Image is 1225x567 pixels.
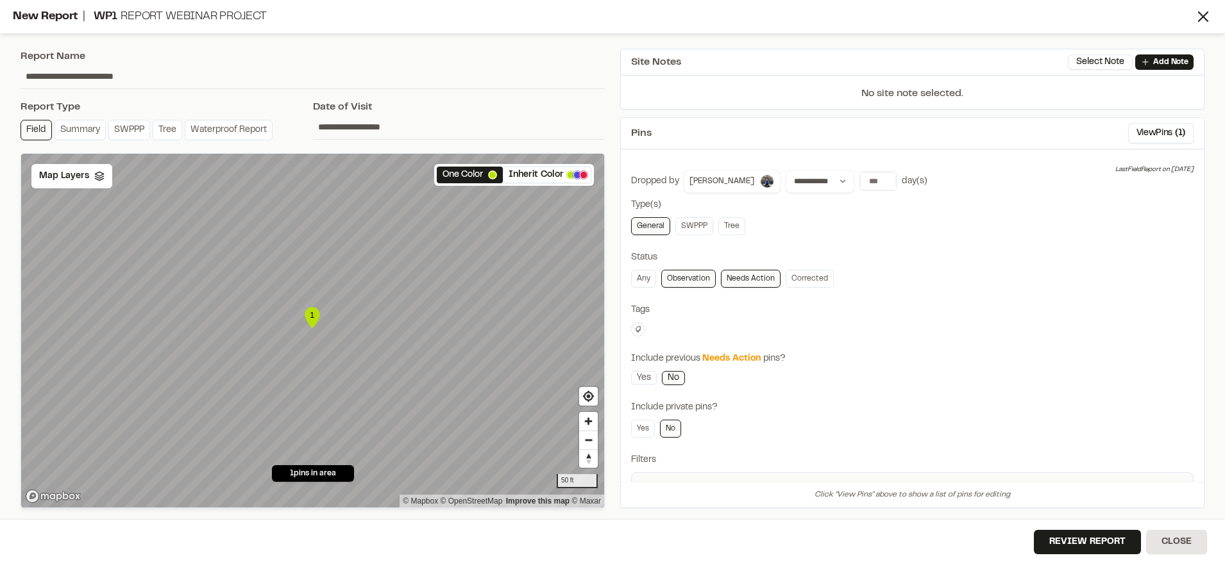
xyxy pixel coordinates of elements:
a: Any [631,270,656,288]
a: Maxar [571,497,601,505]
div: Report Name [21,49,605,64]
a: Observation [661,270,716,288]
a: No [662,371,685,385]
button: Edit Tags [631,322,645,336]
span: Reset bearing to north [579,450,598,468]
div: Filters [631,453,1194,467]
a: Corrected [786,270,834,288]
a: Tree [153,120,182,140]
a: Yes [631,420,655,438]
div: Map marker [303,305,322,331]
a: Waterproof Report [185,120,273,140]
div: day(s) [902,174,927,188]
span: [PERSON_NAME] [689,176,754,187]
button: Close [1146,530,1207,554]
div: New Report [13,8,1194,26]
a: No [660,420,681,438]
button: ViewPins (1) [1128,123,1194,144]
text: 1 [310,310,314,320]
p: No site note selected. [621,86,1204,109]
span: 1 pins in area [290,468,336,479]
div: Status [631,251,1194,265]
a: SWPPP [108,120,150,140]
a: OpenStreetMap [441,497,503,505]
span: Zoom out [579,431,598,449]
div: Include previous pins? [631,352,1194,366]
div: Include private pins? [631,400,1194,415]
div: 50 ft [557,474,598,488]
a: Yes [631,371,657,385]
button: Find my location [579,387,598,406]
button: Reset bearing to north [579,449,598,468]
div: Type(s) [631,198,1194,212]
div: Click "View Pins" above to show a list of pins for editing [621,482,1204,507]
a: Map feedback [506,497,570,505]
span: ( 1 ) [1175,126,1185,140]
button: Zoom out [579,431,598,449]
div: Tags [631,303,1194,317]
span: Pins [631,126,652,141]
span: Site Notes [631,54,681,70]
div: Report Type [21,99,313,115]
span: Report Webinar Project [121,12,267,22]
a: Needs Action [721,270,781,288]
button: One Color [437,167,503,183]
div: Dropped by [631,174,679,188]
button: Zoom in [579,412,598,431]
div: Category [637,481,1188,492]
a: Tree [718,217,745,235]
div: Date of Visit [313,99,605,115]
p: Add Note [1153,56,1188,68]
a: General [631,217,670,235]
button: [PERSON_NAME] [684,170,781,193]
button: Review Report [1034,530,1141,554]
span: Needs Action [702,355,761,363]
a: Mapbox [403,497,438,505]
button: Inherit Color [503,167,591,183]
canvas: Map [21,154,604,507]
img: Troy Brennan [759,174,775,189]
a: SWPPP [675,217,713,235]
div: Last Field Report on [DATE] [1115,165,1194,175]
button: Select Note [1068,54,1133,70]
